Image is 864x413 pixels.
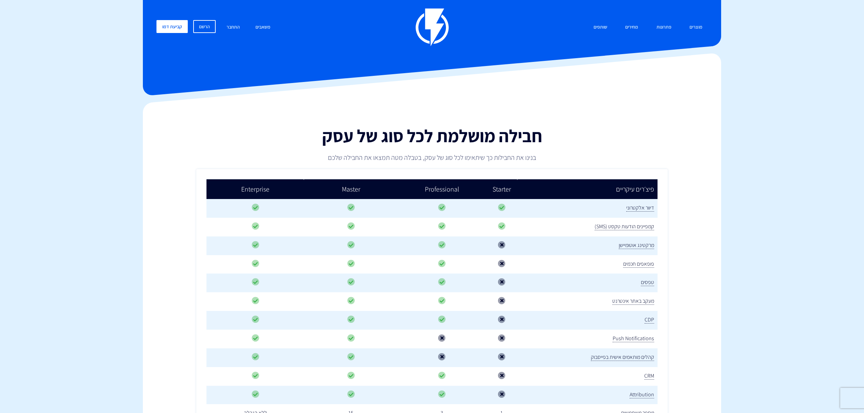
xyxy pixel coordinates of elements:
[517,179,658,199] td: פיצ׳רים עיקריים
[641,279,654,286] span: טפסים
[304,179,398,199] td: Master
[644,372,654,380] span: CRM
[250,20,276,35] a: משאבים
[591,353,654,361] span: קהלים מותאמים אישית בפייסבוק
[645,316,654,324] span: CDP
[623,260,654,268] span: פופאפים חכמים
[651,20,677,35] a: פתרונות
[248,153,616,162] p: בנינו את החבילות כך שיתאימו לכל סוג של עסק, בטבלה מטה תמצאו את החבילה שלכם
[626,204,654,212] span: דיוור אלקטרוני
[486,179,517,199] td: Starter
[248,126,616,146] h1: חבילה מושלמת לכל סוג של עסק
[206,179,304,199] td: Enterprise
[595,223,654,230] span: קמפיינים הודעות טקסט (SMS)
[156,20,188,33] a: קביעת דמו
[684,20,708,35] a: מוצרים
[620,20,643,35] a: מחירים
[613,335,654,342] span: Push Notifications
[221,20,245,35] a: התחבר
[398,179,486,199] td: Professional
[193,20,216,33] a: הרשם
[588,20,612,35] a: שותפים
[619,242,654,249] span: מרקטינג אוטומיישן
[630,391,654,398] span: Attribution
[612,297,654,305] span: מעקב באתר אינטרנט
